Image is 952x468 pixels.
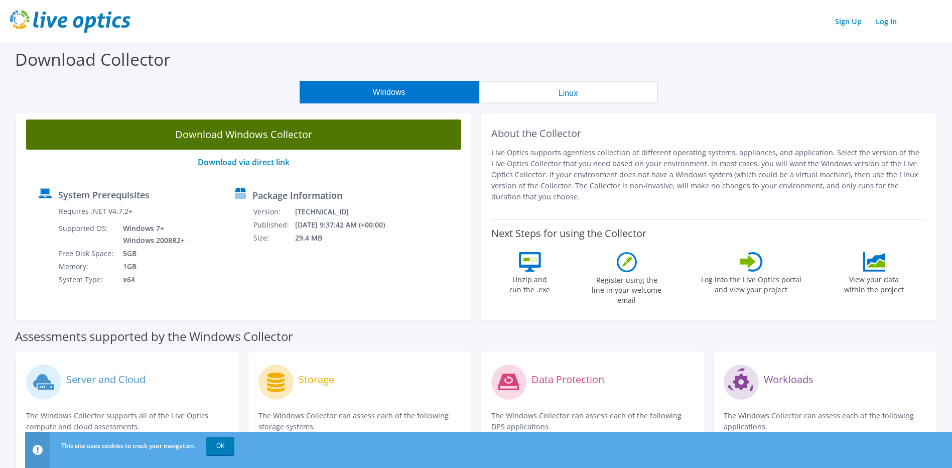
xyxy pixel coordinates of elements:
[299,375,334,385] label: Storage
[59,206,132,216] label: Requires .NET V4.7.2+
[300,81,479,103] button: Windows
[58,247,115,260] td: Free Disk Space:
[258,410,461,432] p: The Windows Collector can assess each of the following storage systems.
[701,272,802,295] label: Log into the Live Optics portal and view your project
[589,272,664,305] label: Register using the line in your welcome email
[871,14,902,29] a: Log In
[61,441,196,450] span: This site uses cookies to track your navigation.
[115,222,187,247] td: Windows 7+ Windows 2008R2+
[764,375,813,385] label: Workloads
[26,410,228,432] p: The Windows Collector supports all of the Live Optics compute and cloud assessments.
[838,272,910,295] label: View your data within the project
[491,147,926,202] p: Live Optics supports agentless collection of different operating systems, appliances, and applica...
[491,227,646,240] label: Next Steps for using the Collector
[253,218,295,231] td: Published:
[10,10,130,33] img: live_optics_svg.svg
[295,231,398,245] td: 29.4 MB
[58,190,150,200] label: System Prerequisites
[479,81,658,103] button: Linux
[198,157,290,168] a: Download via direct link
[491,410,694,432] p: The Windows Collector can assess each of the following DPS applications.
[58,260,115,273] td: Memory:
[15,331,293,341] label: Assessments supported by the Windows Collector
[295,218,398,231] td: [DATE] 9:37:42 AM (+00:00)
[253,231,295,245] td: Size:
[531,375,604,385] label: Data Protection
[58,273,115,286] td: System Type:
[66,375,146,385] label: Server and Cloud
[115,247,187,260] td: 5GB
[253,205,295,218] td: Version:
[724,410,926,432] p: The Windows Collector can assess each of the following applications.
[26,120,461,150] a: Download Windows Collector
[830,14,867,29] a: Sign Up
[206,437,234,455] a: OK
[507,272,553,295] label: Unzip and run the .exe
[115,260,187,273] td: 1GB
[252,190,342,200] label: Package Information
[58,222,115,247] td: Supported OS:
[295,205,398,218] td: [TECHNICAL_ID]
[491,128,926,140] h2: About the Collector
[15,48,171,71] label: Download Collector
[115,273,187,286] td: x64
